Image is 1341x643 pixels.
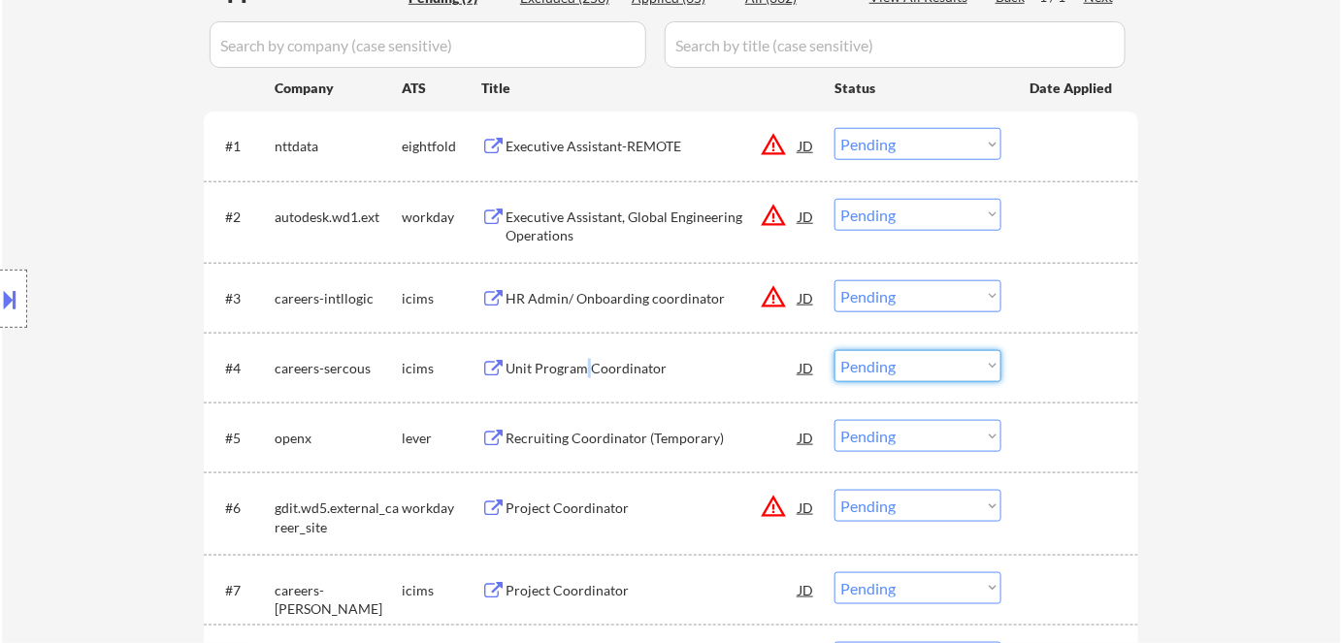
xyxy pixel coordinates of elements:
div: Unit Program Coordinator [506,359,799,378]
div: JD [797,350,816,385]
div: Company [275,79,402,98]
div: Executive Assistant-REMOTE [506,137,799,156]
div: Executive Assistant, Global Engineering Operations [506,208,799,245]
div: workday [402,498,481,518]
button: warning_amber [760,283,787,310]
div: gdit.wd5.external_career_site [275,498,402,536]
input: Search by company (case sensitive) [210,21,646,68]
div: workday [402,208,481,227]
div: icims [402,359,481,378]
div: JD [797,128,816,163]
div: careers-[PERSON_NAME] [275,581,402,619]
div: JD [797,572,816,607]
div: Date Applied [1030,79,1115,98]
div: Title [481,79,816,98]
div: JD [797,420,816,455]
button: warning_amber [760,131,787,158]
div: Project Coordinator [506,498,799,518]
div: lever [402,429,481,448]
div: icims [402,581,481,600]
div: Project Coordinator [506,581,799,600]
div: icims [402,289,481,308]
div: #7 [225,581,259,600]
button: warning_amber [760,202,787,229]
div: ATS [402,79,481,98]
div: Status [834,70,1001,105]
div: HR Admin/ Onboarding coordinator [506,289,799,308]
div: JD [797,199,816,234]
div: JD [797,280,816,315]
div: JD [797,490,816,525]
button: warning_amber [760,493,787,520]
div: #6 [225,498,259,518]
div: eightfold [402,137,481,156]
div: Recruiting Coordinator (Temporary) [506,429,799,448]
input: Search by title (case sensitive) [665,21,1126,68]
